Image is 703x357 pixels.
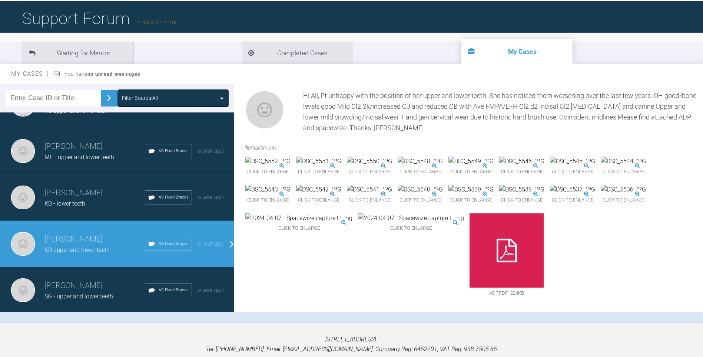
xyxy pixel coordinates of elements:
[347,166,392,178] span: Click to enlarge
[296,166,341,178] span: Click to enlarge
[499,157,544,166] img: DSC_5546.JPG
[198,240,224,247] span: a year ago
[601,157,646,166] img: DSC_5544.JPG
[601,185,646,194] img: DSC_5536.JPG
[198,147,224,154] span: a year ago
[11,70,49,77] span: My Cases
[550,185,595,194] img: DSC_5537.JPG
[347,157,392,166] img: DSC_5550.JPG
[448,166,494,178] span: Click to enlarge
[499,185,544,194] img: DSC_5538.JPG
[470,288,544,299] span: ADP.pdf - 224KB
[103,92,115,104] img: chevronRight.28bd32b0.svg
[44,200,85,207] span: KD - lower teeth
[157,287,189,294] span: IAS Fixed Braces
[122,94,158,102] div: Filter Boards: All
[245,91,284,129] img: Neil Fearns
[87,71,140,77] strong: no unread messages
[11,139,35,163] img: Neil Fearns
[398,185,443,194] img: DSC_5540.JPG
[157,240,189,247] span: IAS Fixed Braces
[245,185,291,194] img: DSC_5543.JPG
[245,213,352,223] img: 2024-04-07 - Spacewize capture U.png
[296,185,341,194] img: DSC_5542.JPG
[44,246,110,253] span: KD upper and lower teeth
[44,293,113,300] span: SG - upper and lower teeth
[358,213,464,223] img: 2024-04-07 - Spacewize capture L.png
[44,279,145,292] h3: [PERSON_NAME]
[245,194,291,206] span: Click to enlarge
[296,157,341,166] img: DSC_5551.JPG
[245,144,697,152] h4: Attachments
[358,223,464,234] span: Click to enlarge
[550,157,595,166] img: DSC_5545.JPG
[64,71,140,77] span: You have
[198,194,224,201] span: a year ago
[22,6,178,32] h1: Support Forum
[245,223,352,234] span: Click to enlarge
[499,166,544,178] span: Click to enlarge
[44,140,145,153] h3: [PERSON_NAME]
[245,166,291,178] span: Click to enlarge
[398,157,443,166] img: DSC_5548.JPG
[22,42,133,64] li: Waiting for Mentor
[245,157,291,166] img: DSC_5552.JPG
[11,278,35,302] img: Neil Fearns
[157,194,189,201] span: IAS Fixed Braces
[347,194,392,206] span: Click to enlarge
[11,232,35,256] img: Neil Fearns
[601,194,646,206] span: Click to enlarge
[12,335,691,354] p: [STREET_ADDRESS]. Tel: [PHONE_NUMBER], Email: [EMAIL_ADDRESS][DOMAIN_NAME], Company Reg: 6452201,...
[448,185,494,194] img: DSC_5539.JPG
[44,154,114,161] span: MF - upper and lower teeth
[242,42,353,64] li: Completed Cases
[6,90,101,107] input: Enter Case ID or Title
[550,194,595,206] span: Click to enlarge
[44,233,145,246] h3: [PERSON_NAME]
[499,194,544,206] span: Click to enlarge
[11,186,35,209] img: Neil Fearns
[347,185,392,194] img: DSC_5541.JPG
[601,166,646,178] span: Click to enlarge
[137,19,178,26] a: Back to Home
[461,39,573,64] li: My Cases
[303,91,697,133] div: Hi All, Pt unhappy with the position of her upper and lower teeth. She has noticed them worsening...
[550,166,595,178] span: Click to enlarge
[448,157,494,166] img: DSC_5549.JPG
[398,194,443,206] span: Click to enlarge
[157,148,189,154] span: IAS Fixed Braces
[44,187,145,199] h3: [PERSON_NAME]
[448,194,494,206] span: Click to enlarge
[198,286,224,294] span: a year ago
[398,166,443,178] span: Click to enlarge
[296,194,341,206] span: Click to enlarge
